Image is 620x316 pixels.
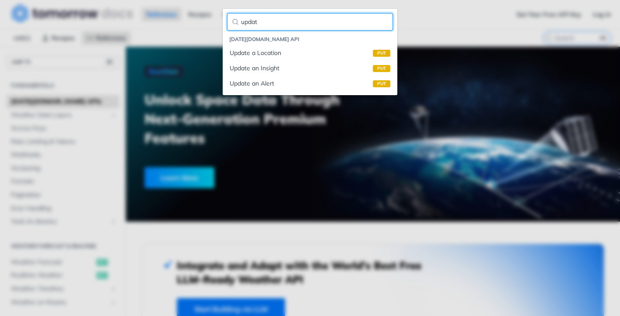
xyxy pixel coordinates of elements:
span: put [373,65,390,72]
span: put [373,50,390,57]
div: Update an Alert [230,79,390,88]
a: Update an Insightput [227,61,393,76]
div: Update a Location [230,48,390,58]
input: Filter [227,13,393,31]
a: Update a Locationput [227,46,393,60]
a: Update an Alertput [227,76,393,91]
span: put [373,80,390,87]
div: Update an Insight [230,64,390,73]
li: [DATE][DOMAIN_NAME] API [229,35,393,44]
nav: Reference navigation [223,26,397,95]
